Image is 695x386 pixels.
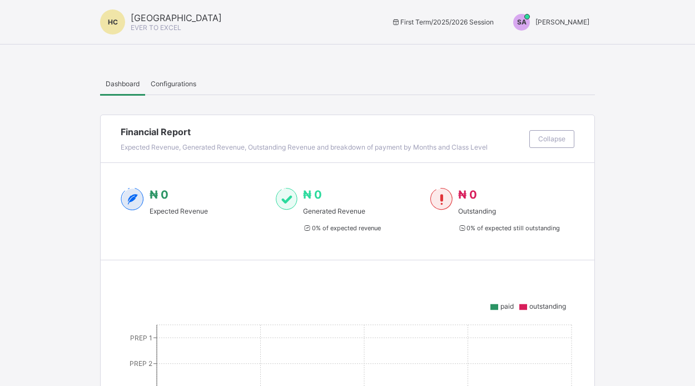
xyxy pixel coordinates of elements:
span: 0 % of expected revenue [303,224,380,232]
span: ₦ 0 [150,188,168,201]
span: 0 % of expected still outstanding [458,224,560,232]
img: expected-2.4343d3e9d0c965b919479240f3db56ac.svg [121,188,144,210]
span: [GEOGRAPHIC_DATA] [131,12,222,23]
span: session/term information [391,18,494,26]
span: ₦ 0 [303,188,322,201]
span: Financial Report [121,126,524,137]
img: paid-1.3eb1404cbcb1d3b736510a26bbfa3ccb.svg [276,188,297,210]
span: SA [517,18,527,26]
span: Collapse [538,135,565,143]
span: EVER TO EXCEL [131,23,181,32]
span: Outstanding [458,207,560,215]
span: [PERSON_NAME] [535,18,589,26]
span: ₦ 0 [458,188,477,201]
tspan: PREP 1 [130,334,152,342]
span: Expected Revenue [150,207,208,215]
span: Generated Revenue [303,207,380,215]
span: Expected Revenue, Generated Revenue, Outstanding Revenue and breakdown of payment by Months and C... [121,143,488,151]
span: outstanding [529,302,566,310]
img: outstanding-1.146d663e52f09953f639664a84e30106.svg [430,188,452,210]
tspan: PREP 2 [130,359,152,368]
span: Dashboard [106,80,140,88]
span: HC [108,18,118,26]
span: Configurations [151,80,196,88]
span: paid [500,302,514,310]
